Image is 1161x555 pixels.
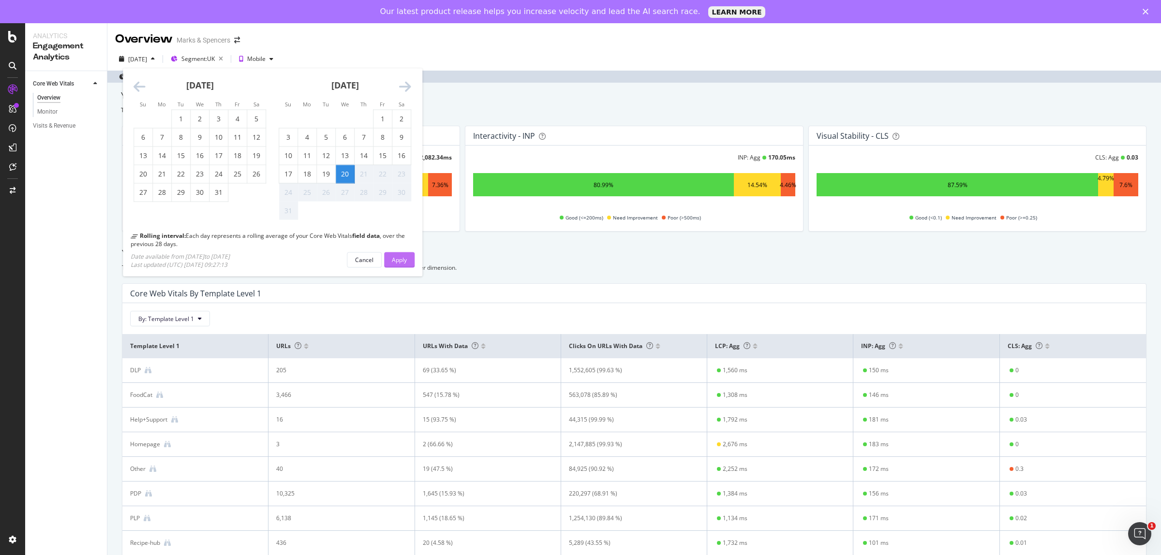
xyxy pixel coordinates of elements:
[723,440,747,449] div: 2,676 ms
[569,440,686,449] div: 2,147,885 (99.93 %)
[128,55,147,63] div: [DATE]
[298,188,316,197] div: 25
[373,128,392,146] td: Friday, August 8, 2025
[355,132,373,142] div: 7
[153,165,172,183] td: Monday, July 21, 2025
[228,110,247,128] td: Friday, July 4, 2025
[209,188,228,197] div: 31
[209,128,228,146] td: Thursday, July 10, 2025
[178,101,184,108] small: Tu
[392,114,411,124] div: 2
[209,110,228,128] td: Thursday, July 3, 2025
[247,151,266,161] div: 19
[247,128,266,146] td: Saturday, July 12, 2025
[172,183,191,202] td: Tuesday, July 29, 2025
[196,101,204,108] small: We
[37,93,60,103] div: Overview
[355,188,373,197] div: 28
[130,539,160,547] div: Recipe-hub
[153,128,172,146] td: Monday, July 7, 2025
[317,183,336,202] td: Not available. Tuesday, August 26, 2025
[392,255,407,263] div: Apply
[191,165,209,183] td: Wednesday, July 23, 2025
[209,169,228,179] div: 24
[392,151,411,161] div: 16
[247,56,266,62] div: Mobile
[276,465,393,473] div: 40
[336,128,355,146] td: Wednesday, August 6, 2025
[355,128,373,146] td: Thursday, August 7, 2025
[276,342,301,350] span: URLs
[317,188,335,197] div: 26
[140,101,146,108] small: Su
[723,539,747,547] div: 1,732 ms
[613,212,658,223] span: Need Improvement
[228,165,247,183] td: Friday, July 25, 2025
[1143,9,1152,15] div: Close
[130,289,261,298] div: Core Web Vitals By Template Level 1
[869,391,889,399] div: 146 ms
[177,35,230,45] div: Marks & Spencers
[355,151,373,161] div: 14
[131,260,230,268] div: Last updated (UTC) [DATE] 09:27:13
[336,169,354,179] div: 20
[37,107,100,117] a: Monitor
[1127,153,1138,161] div: 0.03
[423,366,540,375] div: 69 (33.65 %)
[336,183,355,202] td: Not available. Wednesday, August 27, 2025
[121,106,1147,114] div: This dashboard represents how Google measures your website's user experience based on
[336,151,354,161] div: 13
[130,465,146,473] div: Other
[138,315,194,323] span: By: Template Level 1
[317,146,336,165] td: Tuesday, August 12, 2025
[373,169,392,179] div: 22
[172,165,191,183] td: Tuesday, July 22, 2025
[373,114,392,124] div: 1
[134,132,152,142] div: 6
[392,165,411,183] td: Not available. Saturday, August 23, 2025
[209,146,228,165] td: Thursday, July 17, 2025
[134,80,146,94] div: Move backward to switch to the previous month.
[423,539,540,547] div: 20 (4.58 %)
[33,121,100,131] a: Visits & Revenue
[569,489,686,498] div: 220,297 (68.91 %)
[228,128,247,146] td: Friday, July 11, 2025
[768,153,795,161] div: 170.05 ms
[123,69,422,232] div: Calendar
[298,151,316,161] div: 11
[384,252,415,267] button: Apply
[247,132,266,142] div: 12
[130,391,152,399] div: FoodCat
[172,188,190,197] div: 29
[37,107,58,117] div: Monitor
[355,255,373,263] div: Cancel
[33,79,74,89] div: Core Web Vitals
[130,366,141,375] div: DLP
[869,489,889,498] div: 156 ms
[158,101,166,108] small: Mo
[228,169,247,179] div: 25
[209,151,228,161] div: 17
[869,465,889,473] div: 172 ms
[869,539,889,547] div: 101 ms
[276,489,393,498] div: 10,325
[131,232,415,248] div: Each day represents a rolling average of your Core Web Vitals , over the previous 28 days.
[153,188,171,197] div: 28
[228,132,247,142] div: 11
[392,188,411,197] div: 30
[172,146,191,165] td: Tuesday, July 15, 2025
[276,415,393,424] div: 16
[134,151,152,161] div: 13
[1095,153,1119,161] div: CLS: Agg
[153,132,171,142] div: 7
[360,101,367,108] small: Th
[279,146,298,165] td: Sunday, August 10, 2025
[247,114,266,124] div: 5
[140,232,186,240] b: Rolling interval:
[33,121,75,131] div: Visits & Revenue
[569,342,653,350] span: Clicks on URLs with data
[37,93,100,103] a: Overview
[235,101,240,108] small: Fr
[1015,366,1019,375] div: 0
[253,101,259,108] small: Sa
